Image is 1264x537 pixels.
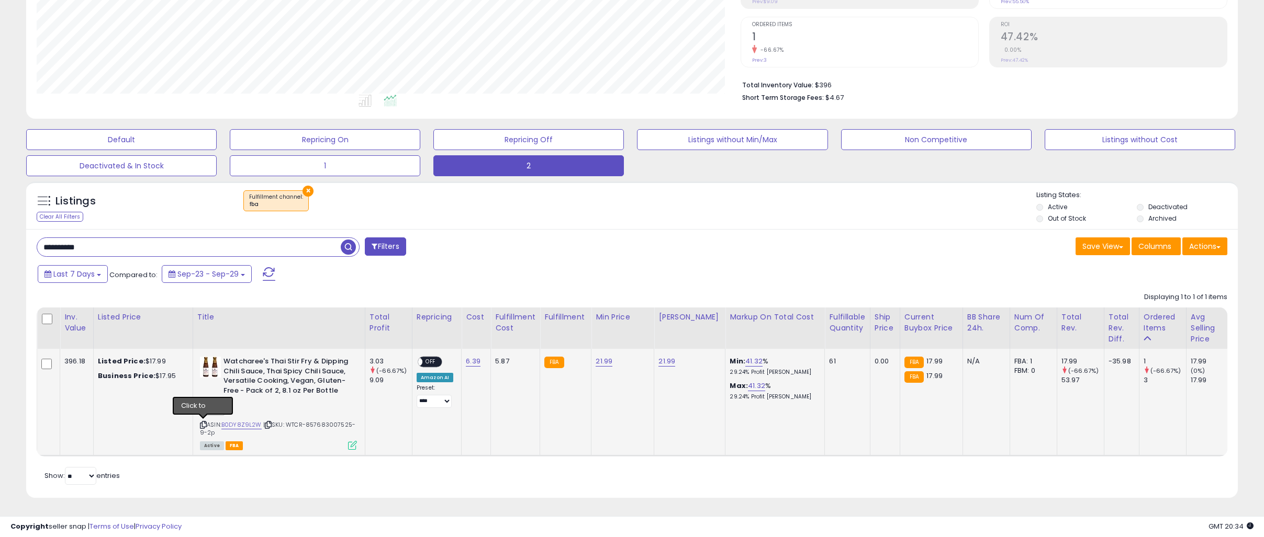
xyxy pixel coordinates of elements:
div: FBA: 1 [1014,357,1049,366]
div: Current Buybox Price [904,312,958,334]
div: 396.18 [64,357,85,366]
div: % [730,357,816,376]
a: 21.99 [658,356,675,367]
strong: Copyright [10,521,49,531]
div: Ordered Items [1144,312,1182,334]
p: Listing States: [1036,190,1238,200]
span: OFF [422,358,439,367]
a: Terms of Use [90,521,134,531]
span: BDR [200,404,225,416]
span: All listings currently available for purchase on Amazon [200,441,224,450]
button: Sep-23 - Sep-29 [162,265,252,283]
button: Repricing Off [433,129,624,150]
span: | SKU: WTCR-857683007525-9-2p [200,420,355,436]
small: (0%) [1191,367,1205,375]
div: Fulfillment Cost [495,312,535,334]
div: Displaying 1 to 1 of 1 items [1144,292,1227,302]
label: Out of Stock [1048,214,1086,223]
th: The percentage added to the cost of goods (COGS) that forms the calculator for Min & Max prices. [725,307,825,349]
span: Columns [1138,241,1171,252]
span: Fulfillment channel : [249,193,303,209]
div: Title [197,312,361,323]
div: [PERSON_NAME] [658,312,721,323]
div: Ship Price [875,312,896,334]
div: Cost [466,312,486,323]
div: 1 [1144,357,1186,366]
small: (-66.67%) [1150,367,1181,375]
span: Ordered Items [752,22,978,28]
div: Clear All Filters [37,212,83,222]
div: N/A [967,357,1002,366]
div: fba [249,201,303,208]
button: Non Competitive [841,129,1032,150]
b: Max: [730,381,748,391]
div: -35.98 [1109,357,1131,366]
div: Repricing [417,312,457,323]
button: × [303,186,314,197]
span: 2025-10-7 20:34 GMT [1209,521,1254,531]
button: 1 [230,155,420,176]
div: 3 [1144,375,1186,385]
div: $17.99 [98,357,185,366]
span: $4.67 [825,93,844,102]
div: Avg Selling Price [1191,312,1229,345]
b: Watcharee's Thai Stir Fry & Dipping Chili Sauce, Thai Spicy Chili Sauce, Versatile Cooking, Vegan... [223,357,351,398]
b: Short Term Storage Fees: [742,93,824,102]
span: FBA [226,441,243,450]
label: Archived [1148,214,1177,223]
button: Last 7 Days [38,265,108,283]
div: 9.09 [370,375,412,385]
b: Total Inventory Value: [742,81,813,89]
button: Actions [1182,237,1227,255]
small: (-66.67%) [376,367,407,375]
h2: 1 [752,31,978,45]
div: 61 [829,357,862,366]
button: Listings without Min/Max [637,129,827,150]
small: 0.00% [1001,46,1022,54]
small: (-66.67%) [1068,367,1099,375]
div: Amazon AI [417,373,453,382]
small: -66.67% [757,46,784,54]
span: 17.99 [926,371,943,381]
button: Default [26,129,217,150]
span: ROI [1001,22,1227,28]
span: 17.99 [926,356,943,366]
div: Preset: [417,384,453,407]
a: 41.32 [748,381,765,391]
span: Last 7 Days [53,269,95,279]
div: 17.99 [1061,357,1104,366]
a: 41.32 [745,356,763,367]
div: Total Rev. [1061,312,1100,334]
div: seller snap | | [10,522,182,532]
a: Privacy Policy [136,521,182,531]
a: 6.39 [466,356,480,367]
div: Min Price [596,312,650,323]
li: $396 [742,78,1220,90]
div: Fulfillable Quantity [829,312,865,334]
div: 5.87 [495,357,532,366]
div: 3.03 [370,357,412,366]
div: Listed Price [98,312,188,323]
b: Business Price: [98,371,155,381]
h5: Listings [55,194,96,209]
button: 2 [433,155,624,176]
div: 53.97 [1061,375,1104,385]
div: BB Share 24h. [967,312,1005,334]
div: 17.99 [1191,357,1233,366]
button: Repricing On [230,129,420,150]
small: Prev: 3 [752,57,767,63]
div: % [730,381,816,401]
small: FBA [904,371,924,383]
label: Active [1048,202,1067,211]
div: Num of Comp. [1014,312,1053,334]
small: FBA [544,357,564,368]
b: Min: [730,356,745,366]
p: 29.24% Profit [PERSON_NAME] [730,369,816,376]
p: 29.24% Profit [PERSON_NAME] [730,393,816,401]
span: Sep-23 - Sep-29 [177,269,239,279]
button: Filters [365,237,406,256]
a: 21.99 [596,356,612,367]
div: 17.99 [1191,375,1233,385]
button: Save View [1076,237,1130,255]
div: $17.95 [98,371,185,381]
